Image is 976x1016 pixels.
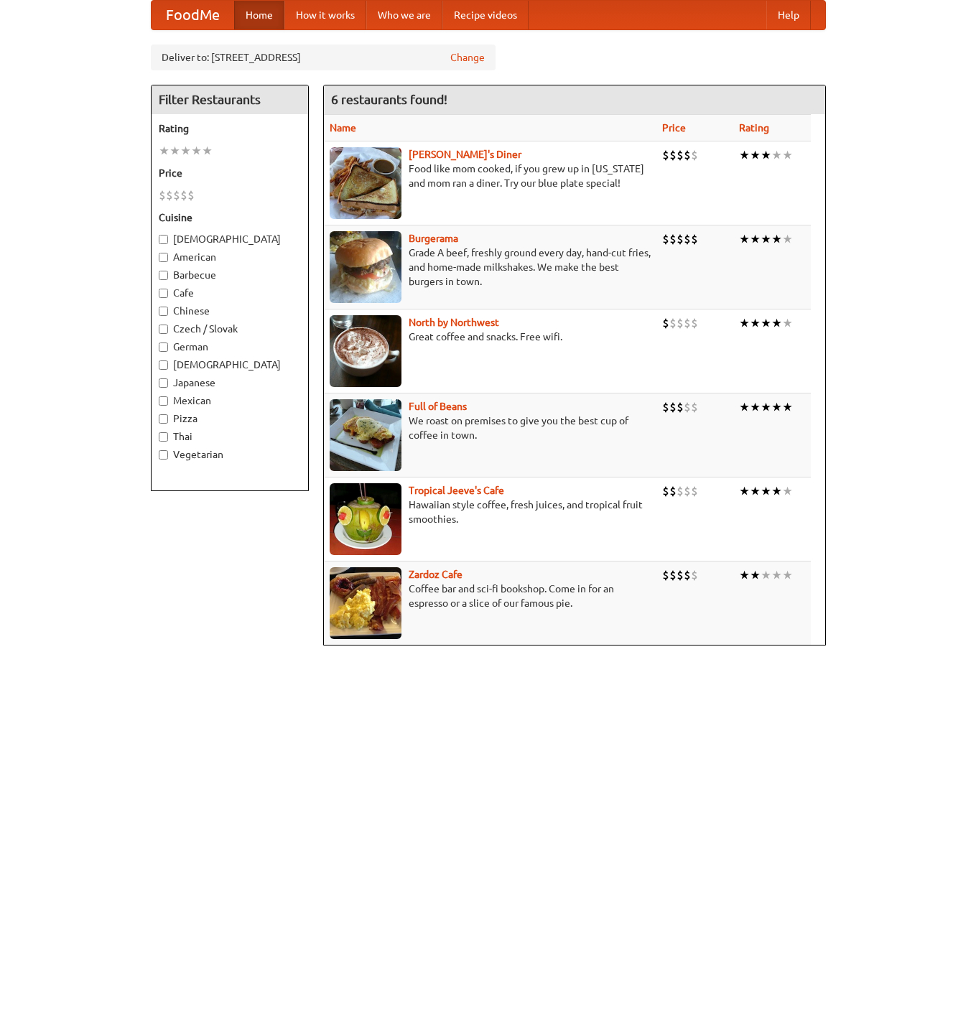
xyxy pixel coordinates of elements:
[771,315,782,331] li: ★
[151,45,496,70] div: Deliver to: [STREET_ADDRESS]
[782,399,793,415] li: ★
[761,567,771,583] li: ★
[684,147,691,163] li: $
[782,147,793,163] li: ★
[159,307,168,316] input: Chinese
[771,483,782,499] li: ★
[409,485,504,496] b: Tropical Jeeve's Cafe
[677,567,684,583] li: $
[409,401,467,412] a: Full of Beans
[739,122,769,134] a: Rating
[159,166,301,180] h5: Price
[159,232,301,246] label: [DEMOGRAPHIC_DATA]
[677,483,684,499] li: $
[331,93,447,106] ng-pluralize: 6 restaurants found!
[330,498,651,526] p: Hawaiian style coffee, fresh juices, and tropical fruit smoothies.
[202,143,213,159] li: ★
[691,483,698,499] li: $
[159,340,301,354] label: German
[662,231,669,247] li: $
[159,271,168,280] input: Barbecue
[159,378,168,388] input: Japanese
[159,393,301,408] label: Mexican
[669,483,677,499] li: $
[750,315,761,331] li: ★
[450,50,485,65] a: Change
[180,143,191,159] li: ★
[669,399,677,415] li: $
[669,567,677,583] li: $
[766,1,811,29] a: Help
[677,231,684,247] li: $
[739,567,750,583] li: ★
[159,286,301,300] label: Cafe
[159,342,168,352] input: German
[684,483,691,499] li: $
[739,315,750,331] li: ★
[750,231,761,247] li: ★
[330,122,356,134] a: Name
[662,122,686,134] a: Price
[691,567,698,583] li: $
[366,1,442,29] a: Who we are
[159,253,168,262] input: American
[771,399,782,415] li: ★
[761,147,771,163] li: ★
[159,411,301,426] label: Pizza
[159,235,168,244] input: [DEMOGRAPHIC_DATA]
[761,483,771,499] li: ★
[159,429,301,444] label: Thai
[782,483,793,499] li: ★
[771,567,782,583] li: ★
[739,231,750,247] li: ★
[159,432,168,442] input: Thai
[409,317,499,328] a: North by Northwest
[677,399,684,415] li: $
[669,231,677,247] li: $
[750,483,761,499] li: ★
[684,567,691,583] li: $
[187,187,195,203] li: $
[166,187,173,203] li: $
[739,399,750,415] li: ★
[159,268,301,282] label: Barbecue
[330,483,401,555] img: jeeves.jpg
[330,246,651,289] p: Grade A beef, freshly ground every day, hand-cut fries, and home-made milkshakes. We make the bes...
[669,147,677,163] li: $
[330,147,401,219] img: sallys.jpg
[782,231,793,247] li: ★
[684,399,691,415] li: $
[169,143,180,159] li: ★
[159,210,301,225] h5: Cuisine
[330,567,401,639] img: zardoz.jpg
[662,315,669,331] li: $
[330,330,651,344] p: Great coffee and snacks. Free wifi.
[691,399,698,415] li: $
[159,322,301,336] label: Czech / Slovak
[159,121,301,136] h5: Rating
[662,147,669,163] li: $
[284,1,366,29] a: How it works
[159,289,168,298] input: Cafe
[330,162,651,190] p: Food like mom cooked, if you grew up in [US_STATE] and mom ran a diner. Try our blue plate special!
[159,250,301,264] label: American
[691,231,698,247] li: $
[330,582,651,610] p: Coffee bar and sci-fi bookshop. Come in for an espresso or a slice of our famous pie.
[761,315,771,331] li: ★
[409,233,458,244] a: Burgerama
[409,569,463,580] a: Zardoz Cafe
[152,85,308,114] h4: Filter Restaurants
[739,483,750,499] li: ★
[771,147,782,163] li: ★
[750,399,761,415] li: ★
[159,360,168,370] input: [DEMOGRAPHIC_DATA]
[159,447,301,462] label: Vegetarian
[159,396,168,406] input: Mexican
[684,231,691,247] li: $
[761,231,771,247] li: ★
[771,231,782,247] li: ★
